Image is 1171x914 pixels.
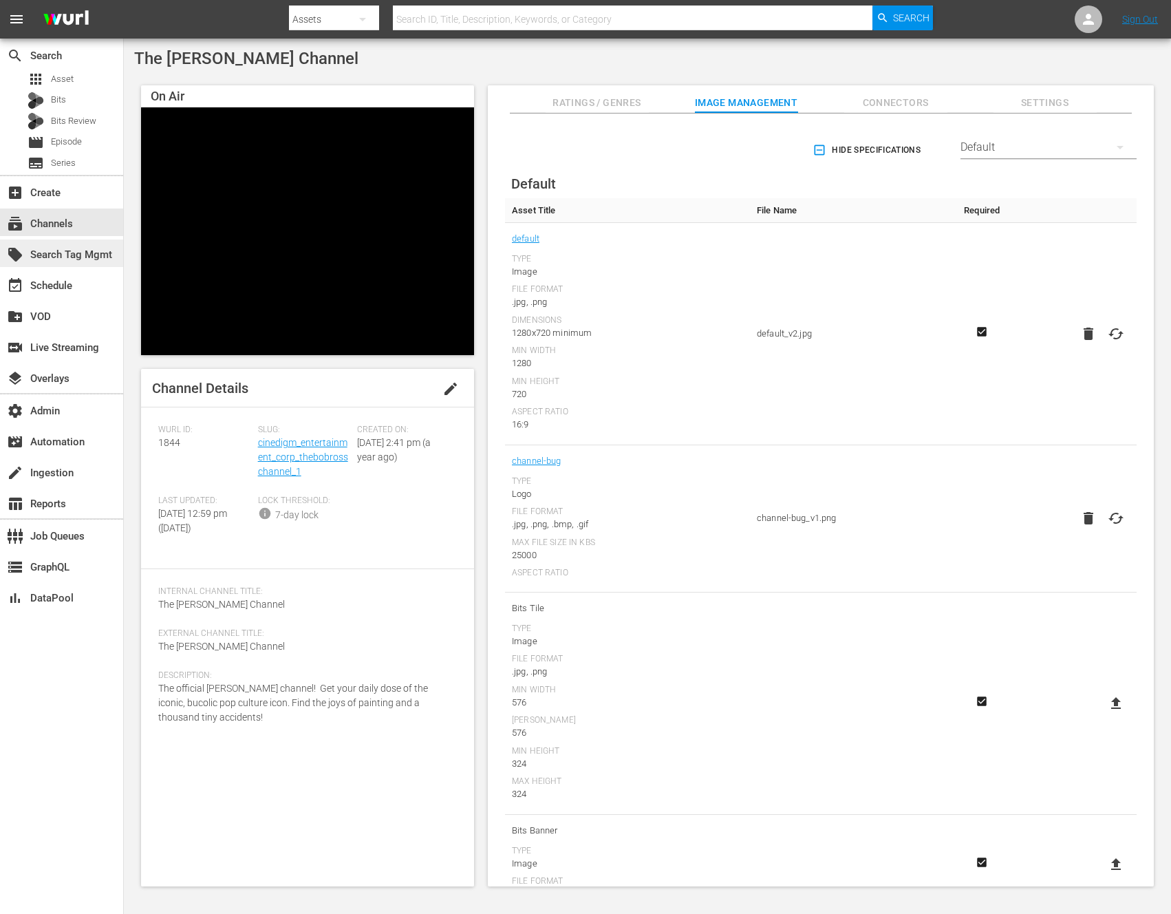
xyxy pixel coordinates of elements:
span: The [PERSON_NAME] Channel [134,49,358,68]
td: channel-bug_v1.png [750,445,956,593]
div: Dimensions [512,315,743,326]
div: Type [512,254,743,265]
span: Slug: [258,425,351,436]
span: Overlays [7,370,23,387]
div: Aspect Ratio [512,568,743,579]
span: Lock Threshold: [258,496,351,507]
div: Min Height [512,376,743,387]
span: The [PERSON_NAME] Channel [158,641,285,652]
span: Schedule [7,277,23,294]
th: File Name [750,198,956,223]
div: .jpg, .png [512,665,743,679]
div: File Format [512,284,743,295]
span: Automation [7,434,23,450]
span: info [258,507,272,520]
span: Hide Specifications [815,143,921,158]
div: Bits [28,92,44,109]
div: File Format [512,507,743,518]
div: Type [512,476,743,487]
span: Series [28,155,44,171]
a: channel-bug [512,452,561,470]
span: Episode [28,134,44,151]
div: 324 [512,757,743,771]
span: Settings [993,94,1097,111]
div: 720 [512,387,743,401]
span: Image Management [695,94,798,111]
div: 576 [512,726,743,740]
span: Bits Banner [512,822,743,840]
span: GraphQL [7,559,23,575]
th: Asset Title [505,198,750,223]
div: Type [512,624,743,635]
span: local_offer [7,246,23,263]
button: Search [872,6,933,30]
div: Image [512,265,743,279]
div: Logo [512,487,743,501]
a: cinedigm_entertainment_corp_thebobrosschannel_1 [258,437,348,477]
svg: Required [974,856,990,869]
div: 324 [512,787,743,801]
div: Video Player [141,107,474,355]
span: Channel Details [152,380,248,396]
div: File Format [512,876,743,887]
div: 7-day lock [275,508,319,522]
div: 576 [512,696,743,710]
svg: Required [974,695,990,708]
span: Internal Channel Title: [158,586,450,597]
span: On Air [151,89,184,103]
span: Ingestion [7,465,23,481]
div: Aspect Ratio [512,407,743,418]
div: [PERSON_NAME] [512,715,743,726]
img: ans4CAIJ8jUAAAAAAAAAAAAAAAAAAAAAAAAgQb4GAAAAAAAAAAAAAAAAAAAAAAAAJMjXAAAAAAAAAAAAAAAAAAAAAAAAgAT5G... [33,3,99,36]
span: Search [7,47,23,64]
a: Sign Out [1122,14,1158,25]
span: Bits Tile [512,599,743,617]
span: Bits Review [51,114,96,128]
span: subscriptions [7,215,23,232]
span: Connectors [844,94,947,111]
span: External Channel Title: [158,628,450,639]
div: Min Width [512,346,743,357]
span: Job Queues [7,528,23,544]
div: Image [512,635,743,648]
span: [DATE] 2:41 pm (a year ago) [357,437,431,463]
span: Search [893,6,930,30]
div: 25000 [512,549,743,562]
span: Default [511,176,556,192]
span: Admin [7,403,23,419]
span: Bits [51,93,66,107]
span: DataPool [7,590,23,606]
div: Default [960,128,1137,167]
span: Reports [7,496,23,512]
span: Asset [51,72,74,86]
div: Bits Review [28,113,44,129]
div: .jpg, .png, .bmp, .gif [512,518,743,531]
span: Episode [51,135,82,149]
span: The [PERSON_NAME] Channel [158,599,285,610]
button: Hide Specifications [810,131,926,169]
svg: Required [974,326,990,338]
span: Description: [158,670,450,681]
div: Min Height [512,746,743,757]
span: edit [442,381,459,397]
div: File Format [512,654,743,665]
div: 1280 [512,357,743,370]
span: VOD [7,308,23,325]
div: 1280x720 minimum [512,326,743,340]
a: default [512,230,539,248]
span: menu [8,11,25,28]
div: .jpg, .png [512,295,743,309]
span: 1844 [158,437,180,448]
div: Max Height [512,776,743,787]
span: Wurl ID: [158,425,251,436]
div: Max File Size In Kbs [512,538,743,549]
span: [DATE] 12:59 pm ([DATE]) [158,508,227,533]
button: edit [434,372,467,405]
span: Live Streaming [7,339,23,356]
span: The official [PERSON_NAME] channel! Get your daily dose of the iconic, bucolic pop culture icon. ... [158,683,428,723]
div: Min Width [512,685,743,696]
span: Asset [28,71,44,87]
th: Required [956,198,1008,223]
td: default_v2.jpg [750,223,956,445]
div: 16:9 [512,418,743,432]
